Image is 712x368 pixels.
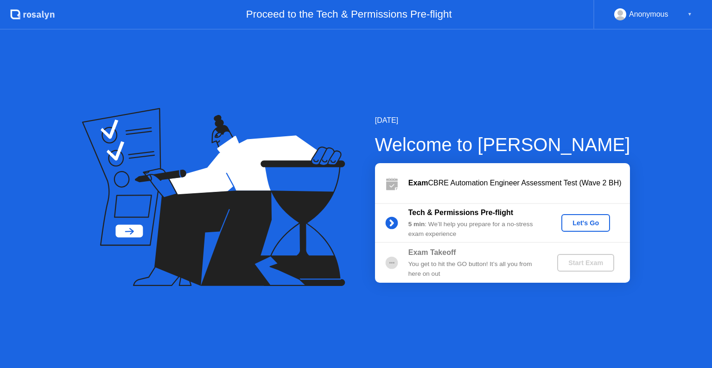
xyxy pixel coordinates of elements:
div: Let's Go [565,219,606,227]
b: Exam [408,179,428,187]
div: [DATE] [375,115,630,126]
b: Exam Takeoff [408,248,456,256]
button: Let's Go [561,214,610,232]
div: : We’ll help you prepare for a no-stress exam experience [408,220,542,239]
div: Start Exam [561,259,610,266]
b: Tech & Permissions Pre-flight [408,209,513,216]
div: You get to hit the GO button! It’s all you from here on out [408,260,542,279]
b: 5 min [408,221,425,228]
div: CBRE Automation Engineer Assessment Test (Wave 2 BH) [408,178,630,189]
button: Start Exam [557,254,614,272]
div: ▼ [687,8,692,20]
div: Anonymous [629,8,668,20]
div: Welcome to [PERSON_NAME] [375,131,630,159]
